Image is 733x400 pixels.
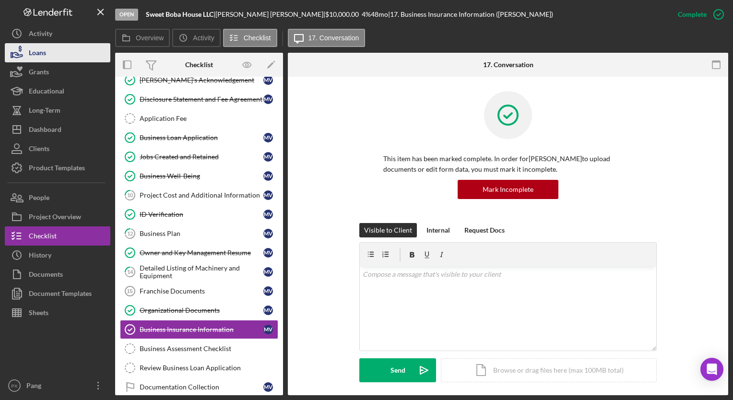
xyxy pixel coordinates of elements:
a: 15Franchise DocumentsMV [120,282,278,301]
div: Open [115,9,138,21]
div: M V [263,229,273,238]
a: Dashboard [5,120,110,139]
button: Document Templates [5,284,110,303]
div: Business Assessment Checklist [140,345,278,353]
div: | [146,11,215,18]
div: Business Plan [140,230,263,237]
button: Overview [115,29,170,47]
div: Checklist [185,61,213,69]
div: M V [263,94,273,104]
div: M V [263,382,273,392]
button: Request Docs [460,223,509,237]
label: Activity [193,34,214,42]
div: M V [263,152,273,162]
div: ID Verification [140,211,263,218]
b: Sweet Boba House LLC [146,10,213,18]
div: Send [390,358,405,382]
button: Sheets [5,303,110,322]
button: Grants [5,62,110,82]
div: Documentation Collection [140,383,263,391]
div: Open Intercom Messenger [700,358,723,381]
text: PX [12,383,18,388]
div: M V [263,210,273,219]
div: Clients [29,139,49,161]
label: Overview [136,34,164,42]
button: People [5,188,110,207]
div: Checklist [29,226,57,248]
label: 17. Conversation [308,34,359,42]
div: 4 % [362,11,371,18]
div: Grants [29,62,49,84]
div: Activity [29,24,52,46]
div: Application Fee [140,115,278,122]
div: Organizational Documents [140,306,263,314]
div: Sheets [29,303,48,325]
button: Internal [422,223,455,237]
div: M V [263,133,273,142]
button: Project Overview [5,207,110,226]
div: M V [263,75,273,85]
div: Disclosure Statement and Fee Agreement [140,95,263,103]
div: Internal [426,223,450,237]
div: 48 mo [371,11,388,18]
div: [PERSON_NAME]'s Acknowledgement [140,76,263,84]
div: Mark Incomplete [483,180,533,199]
button: Activity [172,29,220,47]
a: [PERSON_NAME]'s AcknowledgementMV [120,71,278,90]
div: Project Cost and Additional Information [140,191,263,199]
div: Project Overview [29,207,81,229]
a: ID VerificationMV [120,205,278,224]
div: 17. Conversation [483,61,533,69]
div: History [29,246,51,267]
button: Long-Term [5,101,110,120]
div: Documents [29,265,63,286]
button: Checklist [223,29,277,47]
tspan: 12 [127,230,133,236]
div: M V [263,267,273,277]
button: Clients [5,139,110,158]
button: Loans [5,43,110,62]
div: $10,000.00 [325,11,362,18]
button: History [5,246,110,265]
div: People [29,188,49,210]
div: Long-Term [29,101,60,122]
button: Documents [5,265,110,284]
a: Business Well-BeingMV [120,166,278,186]
div: Business Loan Application [140,134,263,141]
div: M V [263,248,273,258]
div: Dashboard [29,120,61,141]
a: Educational [5,82,110,101]
div: Visible to Client [364,223,412,237]
div: Product Templates [29,158,85,180]
div: M V [263,171,273,181]
a: Business Insurance InformationMV [120,320,278,339]
a: Review Business Loan Application [120,358,278,377]
div: Business Insurance Information [140,326,263,333]
a: Documentation CollectionMV [120,377,278,397]
div: M V [263,306,273,315]
div: M V [263,190,273,200]
a: Disclosure Statement and Fee AgreementMV [120,90,278,109]
tspan: 14 [127,269,133,275]
div: Request Docs [464,223,505,237]
tspan: 10 [127,192,133,198]
a: Business Assessment Checklist [120,339,278,358]
button: Checklist [5,226,110,246]
button: Product Templates [5,158,110,177]
button: Mark Incomplete [458,180,558,199]
div: M V [263,325,273,334]
button: Activity [5,24,110,43]
p: This item has been marked complete. In order for [PERSON_NAME] to upload documents or edit form d... [383,153,633,175]
a: Organizational DocumentsMV [120,301,278,320]
a: 14Detailed Listing of Machinery and EquipmentMV [120,262,278,282]
div: M V [263,286,273,296]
